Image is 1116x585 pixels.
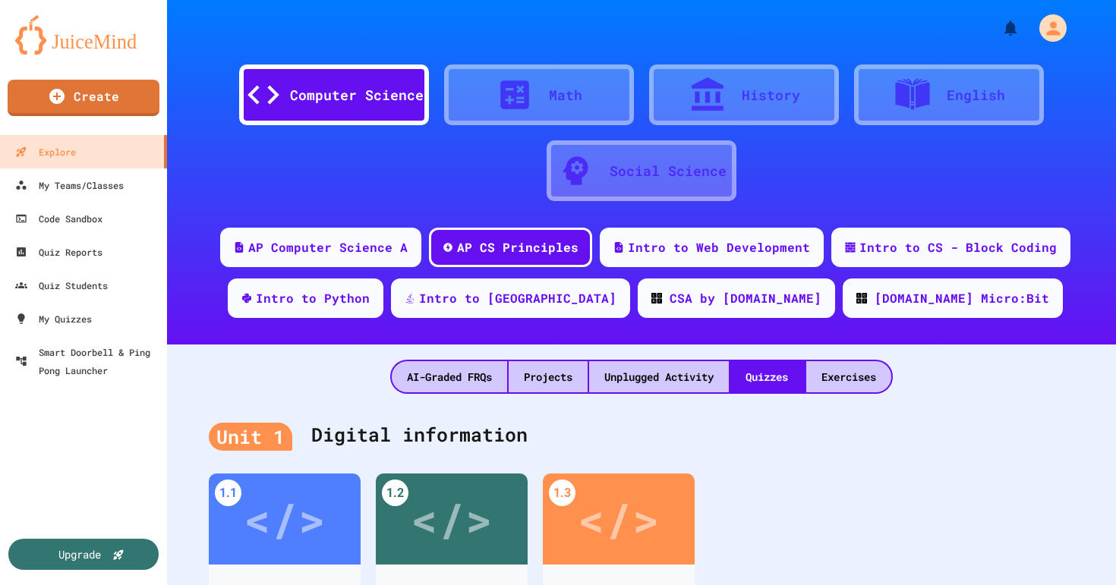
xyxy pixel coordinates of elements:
[256,289,370,307] div: Intro to Python
[509,361,588,392] div: Projects
[382,480,408,506] div: 1.2
[15,176,124,194] div: My Teams/Classes
[8,80,159,116] a: Create
[392,361,507,392] div: AI-Graded FRQs
[806,361,891,392] div: Exercises
[15,276,108,294] div: Quiz Students
[549,85,582,105] div: Math
[628,238,810,256] div: Intro to Web Development
[651,293,662,304] img: CODE_logo_RGB.png
[15,15,152,55] img: logo-orange.svg
[419,289,616,307] div: Intro to [GEOGRAPHIC_DATA]
[15,243,102,261] div: Quiz Reports
[15,343,161,379] div: Smart Doorbell & Ping Pong Launcher
[457,238,578,256] div: AP CS Principles
[610,161,727,181] div: Social Science
[589,361,729,392] div: Unplugged Activity
[209,405,1074,466] div: Digital information
[244,485,326,553] div: </>
[15,310,92,328] div: My Quizzes
[859,238,1057,256] div: Intro to CS - Block Coding
[730,361,803,392] div: Quizzes
[1052,524,1101,570] iframe: chat widget
[990,458,1101,523] iframe: chat widget
[58,546,101,562] div: Upgrade
[411,485,493,553] div: </>
[578,485,660,553] div: </>
[290,85,424,105] div: Computer Science
[209,423,292,451] div: Unit 1
[973,15,1023,41] div: My Notifications
[856,293,867,304] img: CODE_logo_RGB.png
[1023,11,1070,46] div: My Account
[248,238,408,256] div: AP Computer Science A
[215,480,241,506] div: 1.1
[875,289,1049,307] div: [DOMAIN_NAME] Micro:Bit
[947,85,1005,105] div: English
[549,480,575,506] div: 1.3
[15,143,76,161] div: Explore
[670,289,821,307] div: CSA by [DOMAIN_NAME]
[742,85,800,105] div: History
[15,209,102,228] div: Code Sandbox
